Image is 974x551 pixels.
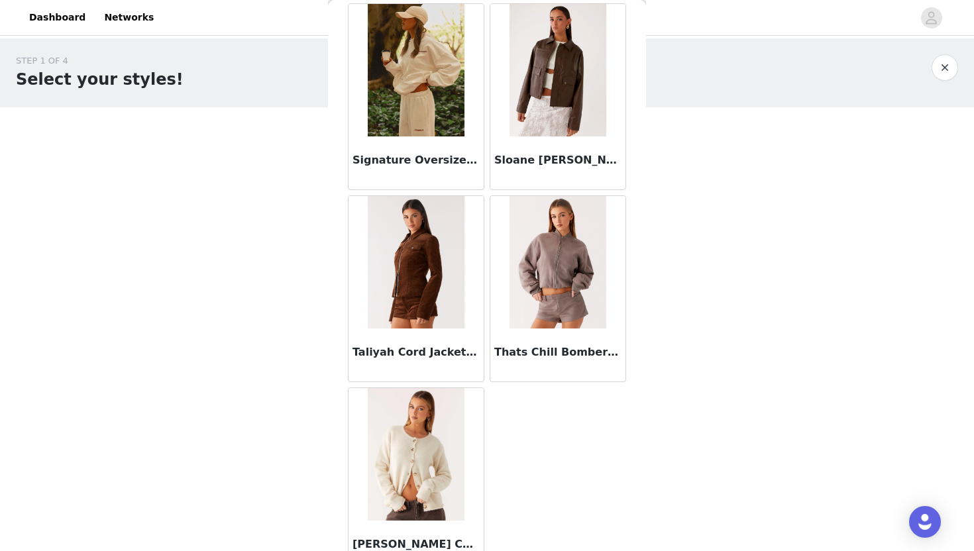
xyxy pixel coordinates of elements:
img: Taliyah Cord Jacket - Walnut [368,196,464,328]
div: Open Intercom Messenger [909,506,941,538]
img: Vera Knit Cardigan - Ivory [368,388,464,521]
h3: Taliyah Cord Jacket - Walnut [352,344,480,360]
a: Networks [96,3,162,32]
img: Thats Chill Bomber Jacket - Brown [510,196,606,328]
img: Sloane Jacket - Brown [510,4,606,136]
h1: Select your styles! [16,68,184,91]
h3: Signature Oversized Hoodie - Ivory [352,152,480,168]
img: Signature Oversized Hoodie - Ivory [368,4,464,136]
h3: Thats Chill Bomber Jacket - Brown [494,344,622,360]
a: Dashboard [21,3,93,32]
div: avatar [925,7,938,28]
div: STEP 1 OF 4 [16,54,184,68]
h3: Sloane [PERSON_NAME] [494,152,622,168]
